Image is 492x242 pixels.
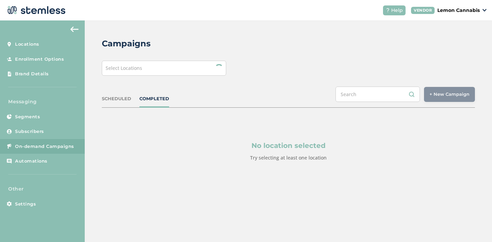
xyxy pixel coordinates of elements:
span: Help [391,7,403,14]
input: Search [336,87,420,102]
span: Segments [15,114,40,120]
h2: Campaigns [102,37,151,50]
img: icon-help-white-03924b79.svg [386,8,390,12]
img: logo-dark-0685b13c.svg [5,3,66,17]
span: Select Locations [106,65,142,71]
span: On-demand Campaigns [15,143,74,150]
span: Automations [15,158,47,165]
img: icon_down-arrow-small-66adaf34.svg [482,9,487,12]
label: Try selecting at least one location [250,154,327,161]
img: icon-arrow-back-accent-c549486e.svg [70,27,79,32]
span: Brand Details [15,71,49,77]
span: Subscribers [15,128,44,135]
span: Locations [15,41,39,48]
span: Enrollment Options [15,56,64,63]
span: Settings [15,201,36,208]
div: SCHEDULED [102,95,131,102]
p: Lemon Cannabis [437,7,480,14]
div: VENDOR [411,7,435,14]
div: COMPLETED [139,95,169,102]
p: No location selected [135,140,442,151]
